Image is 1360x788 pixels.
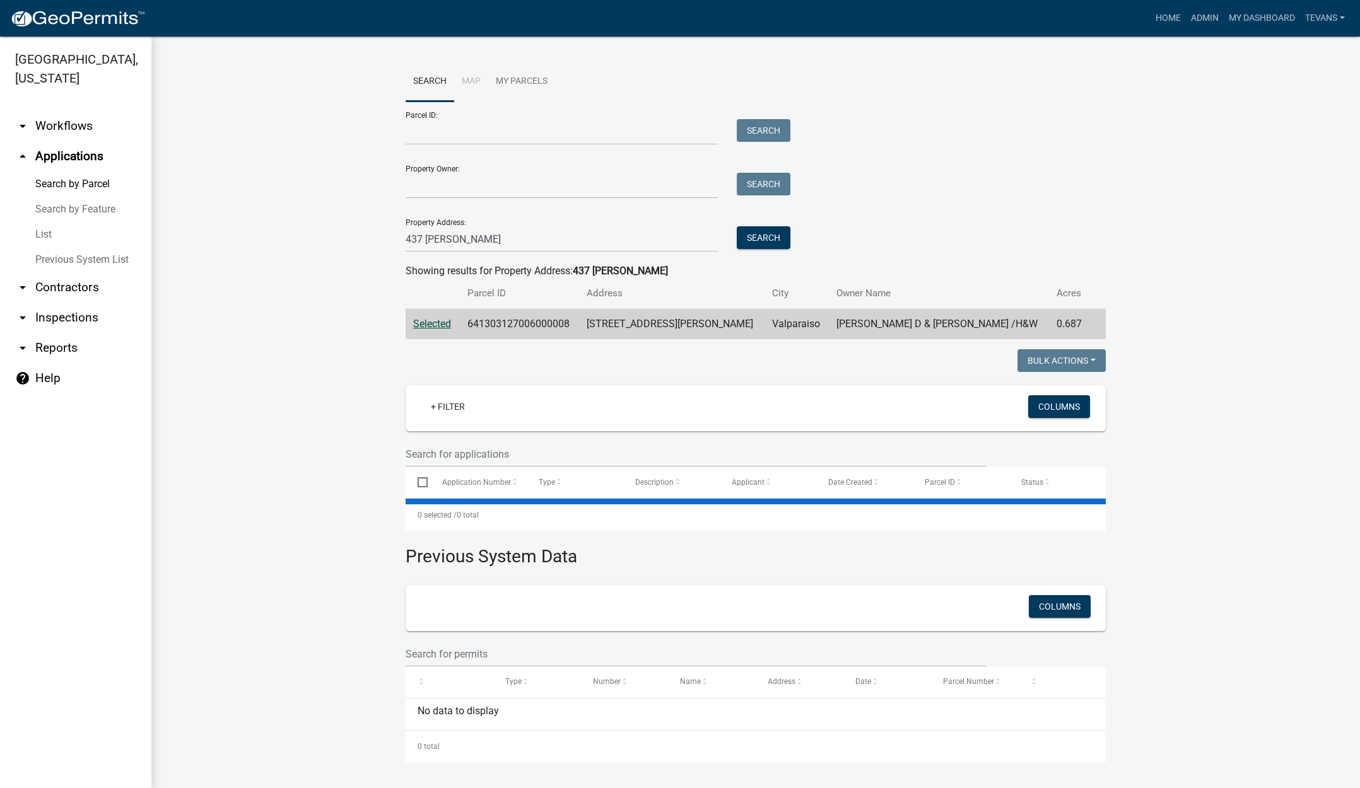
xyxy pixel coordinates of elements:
[855,677,871,686] span: Date
[829,309,1050,340] td: [PERSON_NAME] D & [PERSON_NAME] /H&W
[421,395,475,418] a: + Filter
[406,641,986,667] input: Search for permits
[668,667,756,697] datatable-header-cell: Name
[406,441,986,467] input: Search for applications
[406,467,430,497] datatable-header-cell: Select
[756,667,843,697] datatable-header-cell: Address
[493,667,581,697] datatable-header-cell: Type
[460,279,580,308] th: Parcel ID
[593,677,621,686] span: Number
[413,318,451,330] a: Selected
[623,467,720,497] datatable-header-cell: Description
[15,310,30,325] i: arrow_drop_down
[1151,6,1186,30] a: Home
[406,264,1106,279] div: Showing results for Property Address:
[1009,467,1106,497] datatable-header-cell: Status
[406,499,1106,531] div: 0 total
[1029,595,1091,618] button: Columns
[573,265,668,277] strong: 437 [PERSON_NAME]
[406,731,1106,762] div: 0 total
[765,279,829,308] th: City
[737,226,790,249] button: Search
[768,677,795,686] span: Address
[1049,279,1090,308] th: Acres
[816,467,913,497] datatable-header-cell: Date Created
[442,478,511,487] span: Application Number
[15,280,30,295] i: arrow_drop_down
[737,173,790,195] button: Search
[539,478,555,487] span: Type
[1028,395,1090,418] button: Columns
[406,698,1106,730] div: No data to display
[737,119,790,142] button: Search
[505,677,522,686] span: Type
[943,677,994,686] span: Parcel Number
[418,511,457,519] span: 0 selected /
[829,279,1050,308] th: Owner Name
[1049,309,1090,340] td: 0.687
[828,478,872,487] span: Date Created
[15,371,30,386] i: help
[931,667,1019,697] datatable-header-cell: Parcel Number
[15,119,30,134] i: arrow_drop_down
[15,340,30,356] i: arrow_drop_down
[1017,349,1106,372] button: Bulk Actions
[430,467,526,497] datatable-header-cell: Application Number
[406,62,454,102] a: Search
[925,478,955,487] span: Parcel ID
[1186,6,1224,30] a: Admin
[581,667,669,697] datatable-header-cell: Number
[488,62,555,102] a: My Parcels
[680,677,701,686] span: Name
[720,467,816,497] datatable-header-cell: Applicant
[1300,6,1350,30] a: tevans
[913,467,1009,497] datatable-header-cell: Parcel ID
[579,309,765,340] td: [STREET_ADDRESS][PERSON_NAME]
[1224,6,1300,30] a: My Dashboard
[526,467,623,497] datatable-header-cell: Type
[15,149,30,164] i: arrow_drop_up
[732,478,765,487] span: Applicant
[635,478,674,487] span: Description
[579,279,765,308] th: Address
[460,309,580,340] td: 641303127006000008
[1021,478,1043,487] span: Status
[765,309,829,340] td: Valparaiso
[406,531,1106,570] h3: Previous System Data
[843,667,931,697] datatable-header-cell: Date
